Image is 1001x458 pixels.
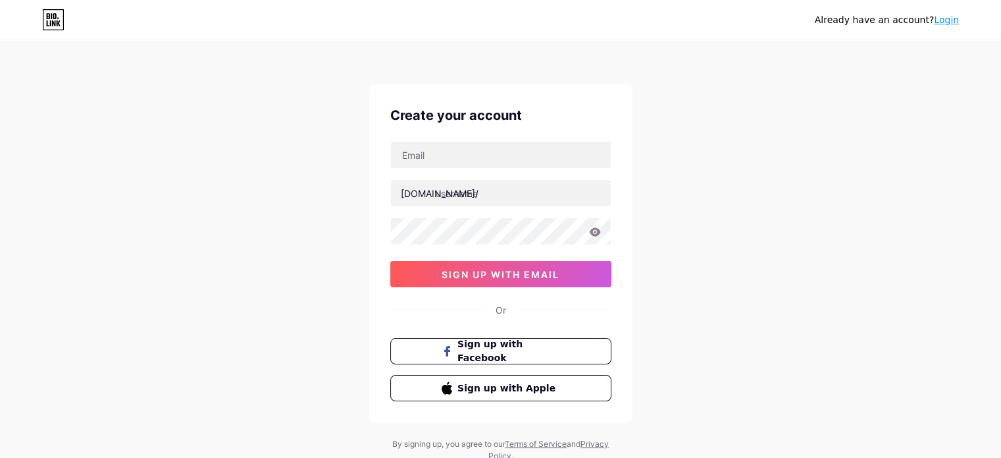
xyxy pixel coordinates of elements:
div: Create your account [390,105,611,125]
div: Or [496,303,506,317]
button: Sign up with Apple [390,375,611,401]
span: Sign up with Facebook [457,337,559,365]
a: Login [934,14,959,25]
a: Terms of Service [505,439,567,449]
input: Email [391,142,611,168]
span: Sign up with Apple [457,382,559,395]
span: sign up with email [442,269,559,280]
button: sign up with email [390,261,611,287]
input: username [391,180,611,206]
button: Sign up with Facebook [390,338,611,364]
div: [DOMAIN_NAME]/ [401,186,478,200]
div: Already have an account? [815,13,959,27]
